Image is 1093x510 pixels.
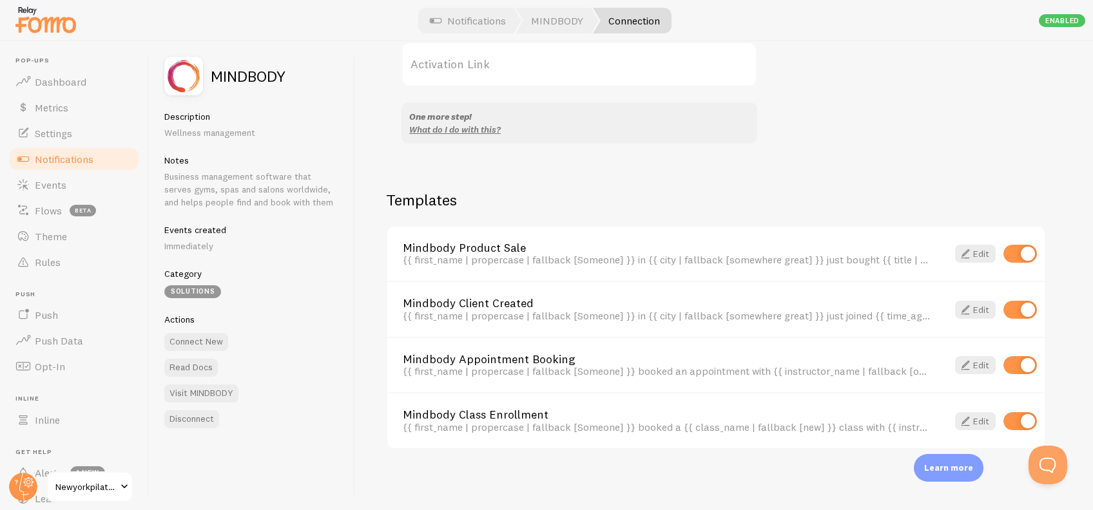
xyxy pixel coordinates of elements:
[8,223,140,249] a: Theme
[35,334,83,347] span: Push Data
[409,110,750,123] div: One more step!
[403,354,932,365] a: Mindbody Appointment Booking
[8,328,140,354] a: Push Data
[8,354,140,379] a: Opt-In
[15,57,140,65] span: Pop-ups
[211,68,285,84] h2: MINDBODY
[403,310,932,321] div: {{ first_name | propercase | fallback [Someone] }} in {{ city | fallback [somewhere great] }} jus...
[8,95,140,120] a: Metrics
[35,360,65,373] span: Opt-In
[164,410,219,428] button: Disconnect
[403,409,932,420] a: Mindbody Class Enrollment
[164,333,228,351] button: Connect New
[955,412,996,430] a: Edit
[35,466,63,479] span: Alerts
[35,127,72,140] span: Settings
[164,384,238,402] a: Visit MINDBODY
[403,242,932,254] a: Mindbody Product Sale
[15,395,140,403] span: Inline
[8,69,140,95] a: Dashboard
[8,407,140,433] a: Inline
[1029,446,1067,484] iframe: Help Scout Beacon - Open
[35,101,68,114] span: Metrics
[403,365,932,377] div: {{ first_name | propercase | fallback [Someone] }} booked an appointment with {{ instructor_name ...
[164,268,339,279] h5: Category
[955,301,996,319] a: Edit
[914,454,983,482] div: Learn more
[409,124,501,135] a: What do I do with this?
[8,249,140,275] a: Rules
[8,146,140,172] a: Notifications
[164,224,339,236] h5: Events created
[955,356,996,374] a: Edit
[35,256,61,269] span: Rules
[164,314,339,325] h5: Actions
[70,205,96,216] span: beta
[8,198,140,223] a: Flows beta
[955,245,996,263] a: Edit
[8,302,140,328] a: Push
[164,285,221,298] div: Solutions
[35,153,93,165] span: Notifications
[14,3,78,36] img: fomo-relay-logo-orange.svg
[35,413,60,426] span: Inline
[8,460,140,486] a: Alerts 1 new
[164,240,339,252] p: Immediately
[924,462,973,474] p: Learn more
[55,479,117,495] span: Newyorkpilates
[403,297,932,309] a: Mindbody Client Created
[15,290,140,299] span: Push
[386,190,1046,210] h2: Templates
[403,421,932,433] div: {{ first_name | propercase | fallback [Someone] }} booked a {{ class_name | fallback [new] }} cla...
[8,172,140,198] a: Events
[35,178,66,191] span: Events
[35,204,62,217] span: Flows
[46,471,133,502] a: Newyorkpilates
[164,111,339,122] h5: Description
[164,359,218,377] a: Read Docs
[164,126,339,139] p: Wellness management
[8,120,140,146] a: Settings
[164,155,339,166] h5: Notes
[164,57,203,95] img: fomo_icons_mindbody.svg
[403,254,932,265] div: {{ first_name | propercase | fallback [Someone] }} in {{ city | fallback [somewhere great] }} jus...
[35,308,58,321] span: Push
[70,466,105,479] span: 1 new
[35,230,67,243] span: Theme
[401,42,757,87] label: Activation Link
[35,75,86,88] span: Dashboard
[164,170,339,209] p: Business management software that serves gyms, spas and salons worldwide, and helps people find a...
[15,448,140,457] span: Get Help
